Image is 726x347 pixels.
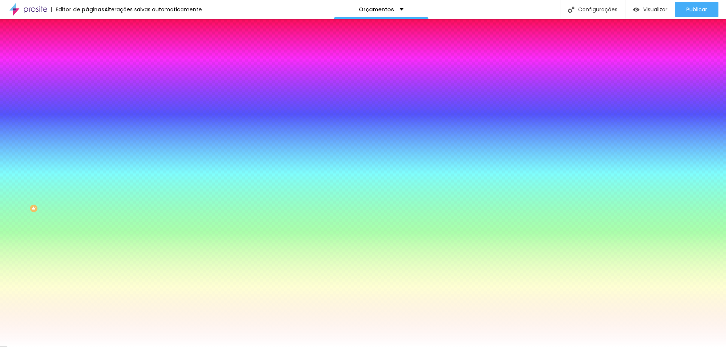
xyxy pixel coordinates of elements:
[633,6,639,13] img: view-1.svg
[675,2,718,17] button: Publicar
[568,6,574,13] img: Ícone
[686,6,707,13] font: Publicar
[56,6,104,13] font: Editor de páginas
[578,6,617,13] font: Configurações
[104,6,202,13] font: Alterações salvas automaticamente
[625,2,675,17] button: Visualizar
[643,6,667,13] font: Visualizar
[359,6,394,13] font: Orçamentos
